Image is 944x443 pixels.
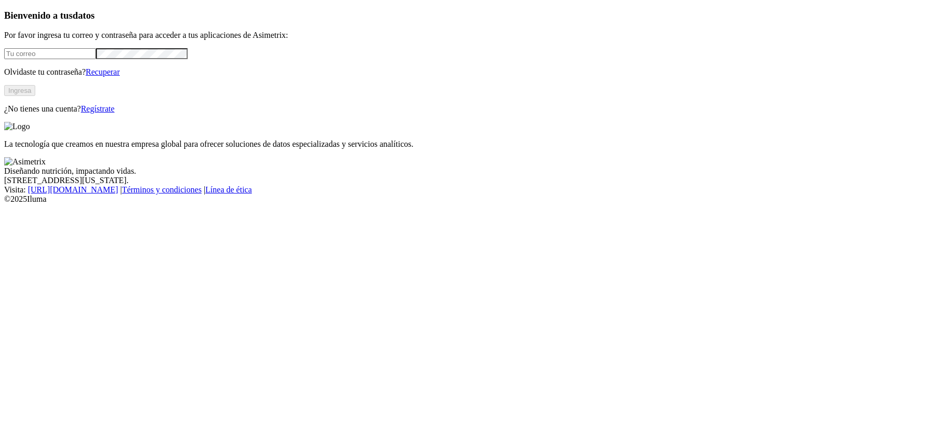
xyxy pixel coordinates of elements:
p: Olvidaste tu contraseña? [4,67,940,77]
a: [URL][DOMAIN_NAME] [28,185,118,194]
img: Asimetrix [4,157,46,167]
span: datos [73,10,95,21]
button: Ingresa [4,85,35,96]
div: Diseñando nutrición, impactando vidas. [4,167,940,176]
img: Logo [4,122,30,131]
a: Recuperar [86,67,120,76]
a: Línea de ética [205,185,252,194]
h3: Bienvenido a tus [4,10,940,21]
a: Regístrate [81,104,115,113]
p: ¿No tienes una cuenta? [4,104,940,114]
input: Tu correo [4,48,96,59]
div: Visita : | | [4,185,940,195]
a: Términos y condiciones [122,185,202,194]
p: Por favor ingresa tu correo y contraseña para acceder a tus aplicaciones de Asimetrix: [4,31,940,40]
div: © 2025 Iluma [4,195,940,204]
div: [STREET_ADDRESS][US_STATE]. [4,176,940,185]
p: La tecnología que creamos en nuestra empresa global para ofrecer soluciones de datos especializad... [4,140,940,149]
